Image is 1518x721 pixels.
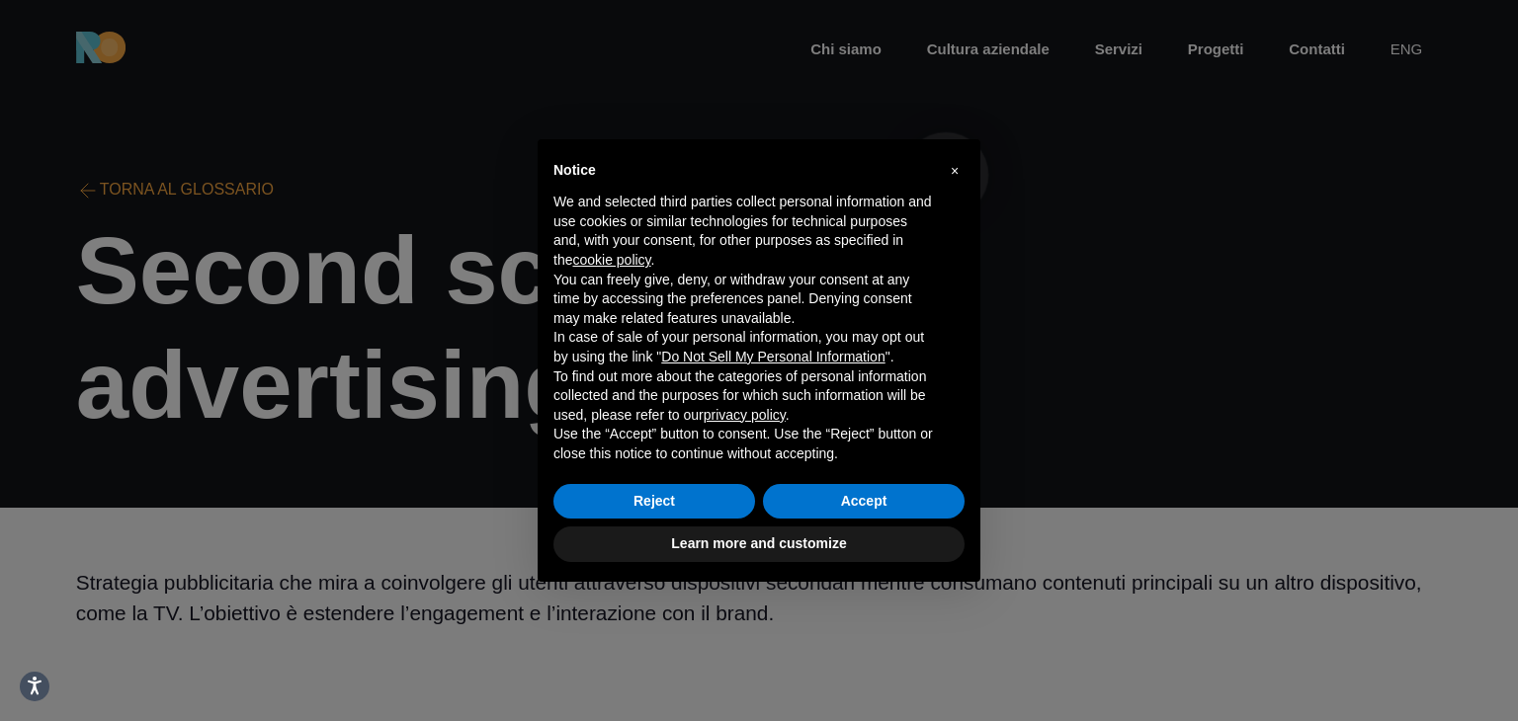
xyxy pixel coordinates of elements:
[553,163,933,177] h2: Notice
[951,163,959,179] span: ×
[704,407,786,423] a: privacy policy
[553,367,933,426] p: To find out more about the categories of personal information collected and the purposes for whic...
[572,252,650,268] a: cookie policy
[553,484,755,520] button: Reject
[553,526,965,562] button: Learn more and customize
[553,328,933,366] p: In case of sale of your personal information, you may opt out by using the link " ".
[661,348,885,367] button: Do Not Sell My Personal Information
[939,155,970,187] button: Close this notice
[553,193,933,270] p: We and selected third parties collect personal information and use cookies or similar technologie...
[553,425,933,463] p: Use the “Accept” button to consent. Use the “Reject” button or close this notice to continue with...
[553,271,933,329] p: You can freely give, deny, or withdraw your consent at any time by accessing the preferences pane...
[763,484,965,520] button: Accept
